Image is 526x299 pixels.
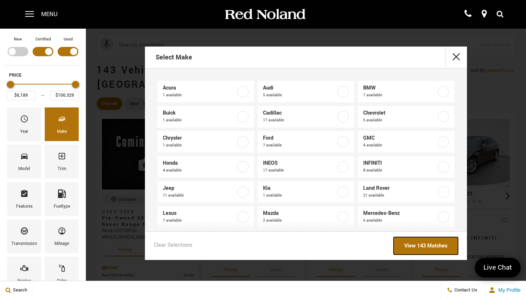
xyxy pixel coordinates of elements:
span: Cadillac [263,110,336,117]
div: FeaturesFeatures [7,182,41,216]
a: View 143 Matches [394,237,458,255]
span: Features [20,188,29,203]
a: Kia1 available [258,181,354,203]
a: Ford7 available [258,131,354,153]
span: 7 available [263,142,336,149]
div: Model [18,165,30,173]
span: Mercedes-Benz [363,210,436,217]
div: ColorColor [45,257,79,290]
img: Red Noland Auto Group [224,8,306,21]
span: 6 available [363,217,436,224]
div: Trim [58,165,66,173]
span: Make [58,113,66,128]
div: Filter by Vehicle Type [5,36,81,65]
button: close [445,47,467,68]
div: Features [16,203,33,211]
a: Chevrolet5 available [358,106,454,127]
div: MakeMake [45,107,79,141]
span: 4 available [163,167,236,174]
span: 17 available [263,167,336,174]
span: Acura [163,85,236,92]
span: Search [11,287,27,293]
span: Audi [263,85,336,92]
span: Honda [163,160,236,167]
a: Mercedes-Benz6 available [358,206,454,228]
div: MileageMileage [45,220,79,253]
span: 7 available [363,92,436,99]
div: Year [20,128,28,136]
span: 21 available [363,192,436,199]
a: Buick1 available [157,106,254,127]
a: Acura1 available [157,81,254,102]
a: Live Chat [475,258,521,278]
div: TrimTrim [45,145,79,178]
span: Ford [263,135,336,142]
span: Year [20,113,29,128]
span: GMC [363,135,436,142]
div: EngineEngine [7,257,41,290]
span: Mileage [58,225,66,240]
span: 5 available [263,92,336,99]
a: Clear Selections [154,242,193,250]
a: Audi5 available [258,81,354,102]
a: INFINITI8 available [358,156,454,178]
div: Price [7,78,79,100]
div: Transmission [11,240,37,248]
span: BMW [363,85,436,92]
span: 8 available [363,167,436,174]
span: 1 available [163,117,236,124]
span: 4 available [363,142,436,149]
div: TransmissionTransmission [7,220,41,253]
span: Engine [20,262,29,277]
span: Live Chat [480,263,516,273]
a: INEOS17 available [258,156,354,178]
span: Trim [58,150,66,165]
span: Kia [263,185,336,192]
input: Maximum [50,91,79,100]
span: My Profile [496,287,521,293]
div: ModelModel [7,145,41,178]
span: Lexus [163,210,236,217]
div: Minimum Price [7,81,14,88]
span: 5 available [363,117,436,124]
span: Color [58,262,66,277]
label: Certified [35,36,51,43]
span: 1 available [263,192,336,199]
span: Jeep [163,185,236,192]
a: Land Rover21 available [358,181,454,203]
span: INEOS [263,160,336,167]
span: Land Rover [363,185,436,192]
a: Honda4 available [157,156,254,178]
span: 1 available [163,92,236,99]
span: Chrysler [163,135,236,142]
a: Jeep11 available [157,181,254,203]
div: Fueltype [54,203,70,211]
button: Open user profile menu [483,281,526,299]
span: 1 available [163,142,236,149]
span: Chevrolet [363,110,436,117]
input: Minimum [7,91,36,100]
div: Make [57,128,67,136]
label: New [14,36,22,43]
h5: Price [9,72,77,78]
a: GMC4 available [358,131,454,153]
div: Color [57,277,67,285]
span: 17 available [263,117,336,124]
span: Model [20,150,29,165]
a: BMW7 available [358,81,454,102]
span: INFINITI [363,160,436,167]
span: 11 available [163,192,236,199]
label: Used [64,36,73,43]
span: 2 available [263,217,336,224]
h2: Select Make [156,47,192,67]
span: Buick [163,110,236,117]
span: Fueltype [58,188,66,203]
div: Maximum Price [72,81,79,88]
span: Transmission [20,225,29,240]
div: YearYear [7,107,41,141]
span: Contact Us [453,287,477,293]
a: Mazda2 available [258,206,354,228]
a: Cadillac17 available [258,106,354,127]
a: Lexus7 available [157,206,254,228]
div: FueltypeFueltype [45,182,79,216]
